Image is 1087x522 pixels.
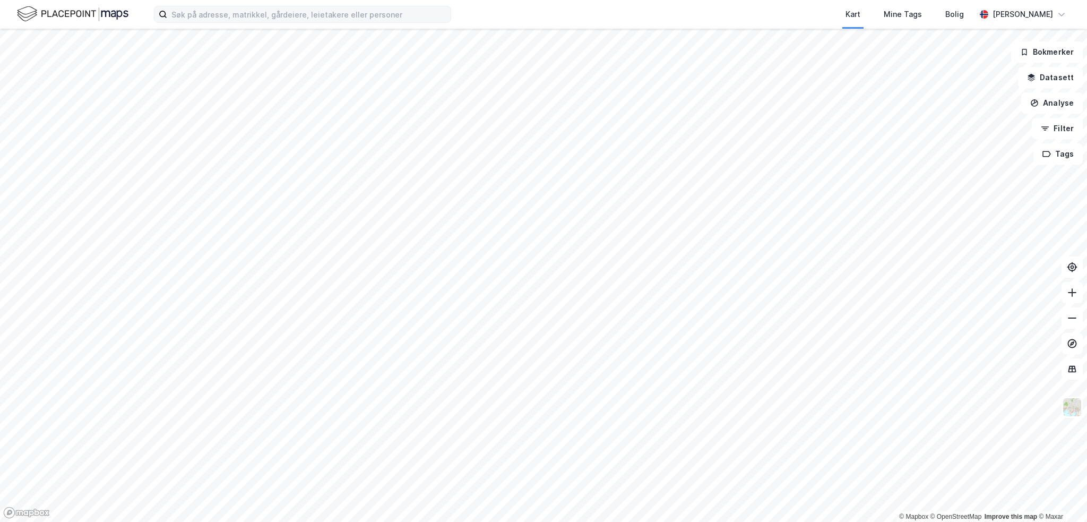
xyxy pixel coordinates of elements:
[1034,471,1087,522] iframe: Chat Widget
[1034,471,1087,522] div: Kontrollprogram for chat
[1018,67,1083,88] button: Datasett
[3,507,50,519] a: Mapbox homepage
[945,8,964,21] div: Bolig
[993,8,1053,21] div: [PERSON_NAME]
[1033,143,1083,165] button: Tags
[1011,41,1083,63] button: Bokmerker
[1032,118,1083,139] button: Filter
[930,513,982,520] a: OpenStreetMap
[1021,92,1083,114] button: Analyse
[17,5,128,23] img: logo.f888ab2527a4732fd821a326f86c7f29.svg
[985,513,1037,520] a: Improve this map
[884,8,922,21] div: Mine Tags
[1062,397,1082,417] img: Z
[167,6,451,22] input: Søk på adresse, matrikkel, gårdeiere, leietakere eller personer
[846,8,860,21] div: Kart
[899,513,928,520] a: Mapbox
